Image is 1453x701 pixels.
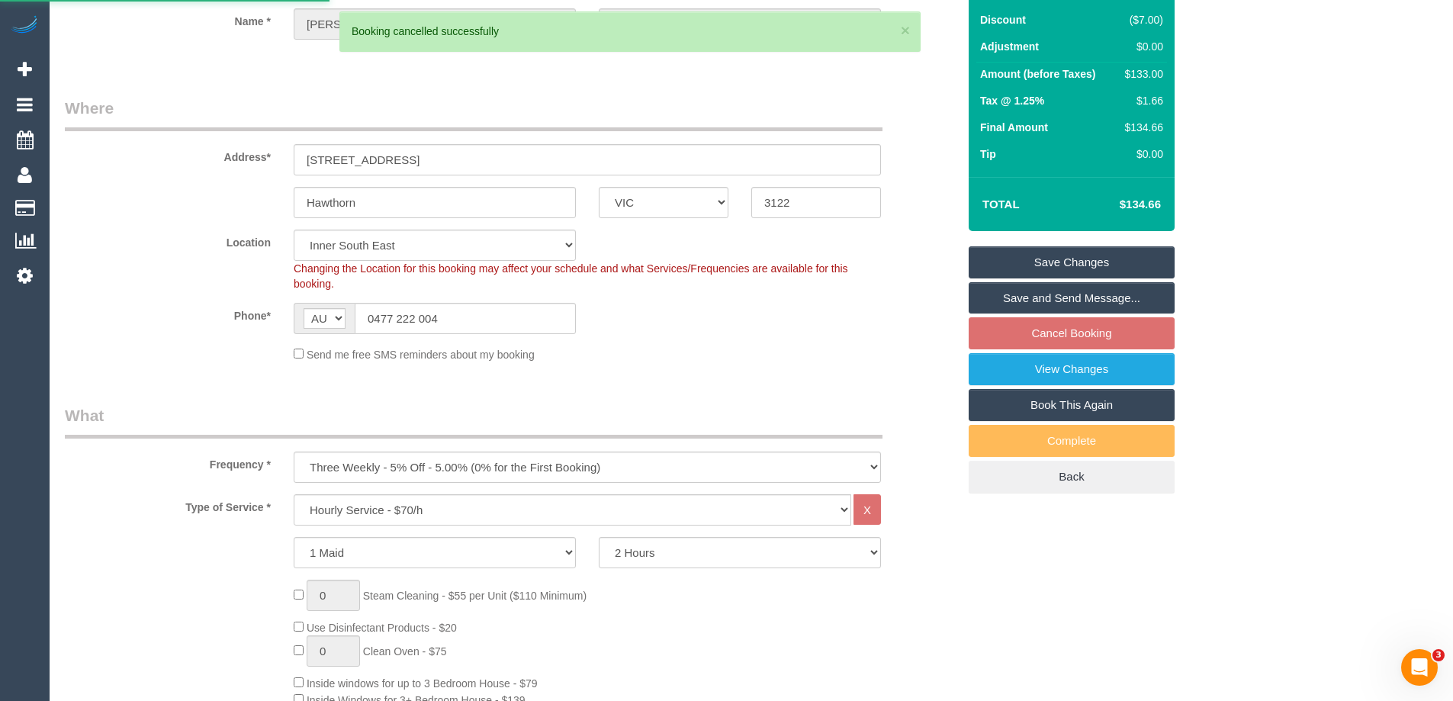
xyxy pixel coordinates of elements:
[969,353,1175,385] a: View Changes
[352,24,908,39] div: Booking cancelled successfully
[901,22,910,38] button: ×
[9,15,40,37] img: Automaid Logo
[1119,39,1163,54] div: $0.00
[355,303,576,334] input: Phone*
[980,120,1048,135] label: Final Amount
[980,39,1039,54] label: Adjustment
[1119,93,1163,108] div: $1.66
[1119,12,1163,27] div: ($7.00)
[1401,649,1438,686] iframe: Intercom live chat
[980,93,1044,108] label: Tax @ 1.25%
[751,187,881,218] input: Post Code*
[980,66,1095,82] label: Amount (before Taxes)
[363,590,587,602] span: Steam Cleaning - $55 per Unit ($110 Minimum)
[1119,146,1163,162] div: $0.00
[53,303,282,323] label: Phone*
[969,461,1175,493] a: Back
[53,8,282,29] label: Name *
[1119,66,1163,82] div: $133.00
[363,645,447,658] span: Clean Oven - $75
[980,146,996,162] label: Tip
[969,246,1175,278] a: Save Changes
[294,262,848,290] span: Changing the Location for this booking may affect your schedule and what Services/Frequencies are...
[1119,120,1163,135] div: $134.66
[969,282,1175,314] a: Save and Send Message...
[307,349,535,361] span: Send me free SMS reminders about my booking
[294,8,576,40] input: First Name*
[980,12,1026,27] label: Discount
[969,389,1175,421] a: Book This Again
[307,677,538,690] span: Inside windows for up to 3 Bedroom House - $79
[982,198,1020,211] strong: Total
[294,187,576,218] input: Suburb*
[307,622,457,634] span: Use Disinfectant Products - $20
[599,8,881,40] input: Last Name*
[53,452,282,472] label: Frequency *
[53,230,282,250] label: Location
[1074,198,1161,211] h4: $134.66
[1432,649,1445,661] span: 3
[53,144,282,165] label: Address*
[65,404,882,439] legend: What
[65,97,882,131] legend: Where
[53,494,282,515] label: Type of Service *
